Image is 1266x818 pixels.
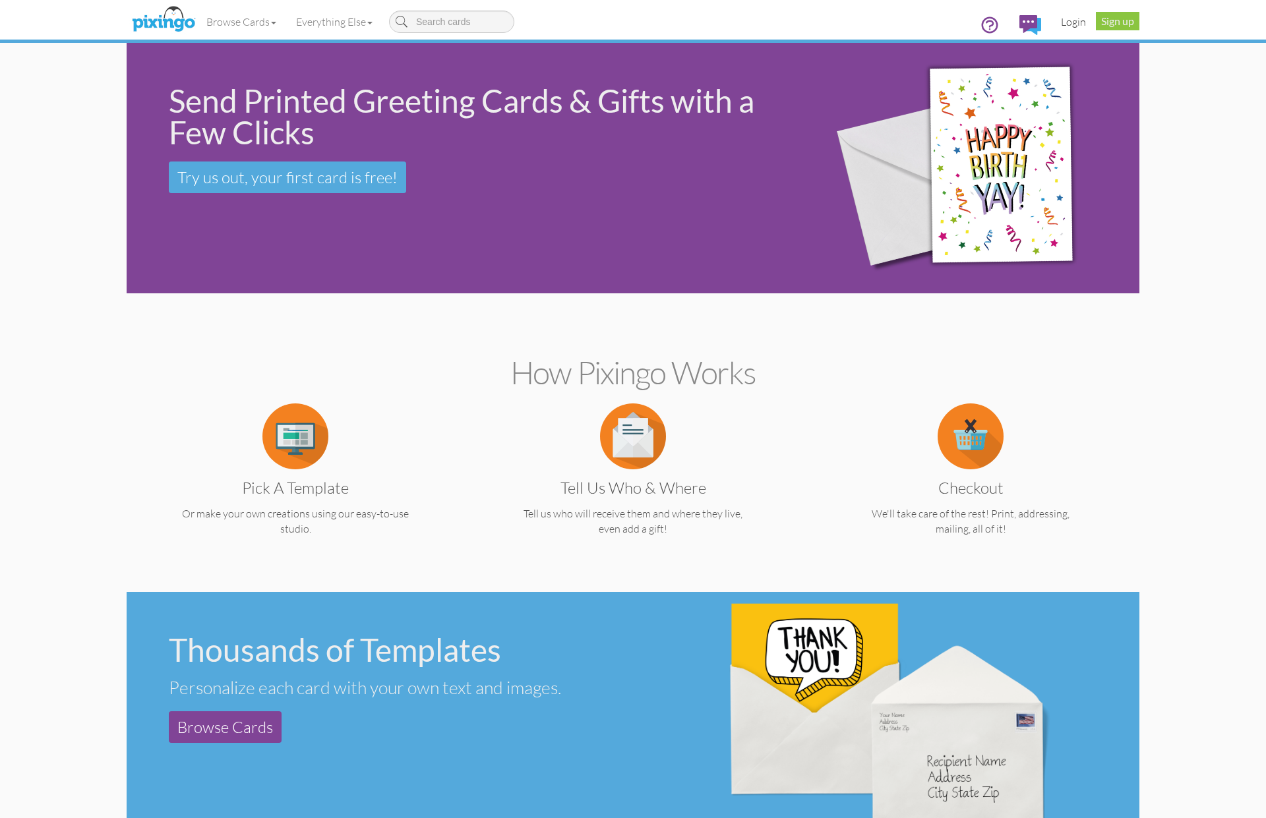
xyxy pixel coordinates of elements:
[152,506,438,537] p: Or make your own creations using our easy-to-use studio.
[600,403,666,469] img: item.alt
[169,711,282,743] a: Browse Cards
[177,167,398,187] span: Try us out, your first card is free!
[837,479,1104,496] h3: Checkout
[490,506,776,537] p: Tell us who will receive them and where they live, even add a gift!
[828,428,1114,537] a: Checkout We'll take care of the rest! Print, addressing, mailing, all of it!
[169,85,791,148] div: Send Printed Greeting Cards & Gifts with a Few Clicks
[169,161,406,193] a: Try us out, your first card is free!
[1051,5,1096,38] a: Login
[162,479,429,496] h3: Pick a Template
[262,403,328,469] img: item.alt
[286,5,382,38] a: Everything Else
[1096,12,1139,30] a: Sign up
[1019,15,1041,35] img: comments.svg
[152,428,438,537] a: Pick a Template Or make your own creations using our easy-to-use studio.
[169,676,622,698] div: Personalize each card with your own text and images.
[812,24,1131,312] img: 942c5090-71ba-4bfc-9a92-ca782dcda692.png
[169,634,622,666] div: Thousands of Templates
[500,479,766,496] h3: Tell us Who & Where
[150,355,1116,390] h2: How Pixingo works
[389,11,514,33] input: Search cards
[129,3,198,36] img: pixingo logo
[938,403,1004,469] img: item.alt
[490,428,776,537] a: Tell us Who & Where Tell us who will receive them and where they live, even add a gift!
[196,5,286,38] a: Browse Cards
[828,506,1114,537] p: We'll take care of the rest! Print, addressing, mailing, all of it!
